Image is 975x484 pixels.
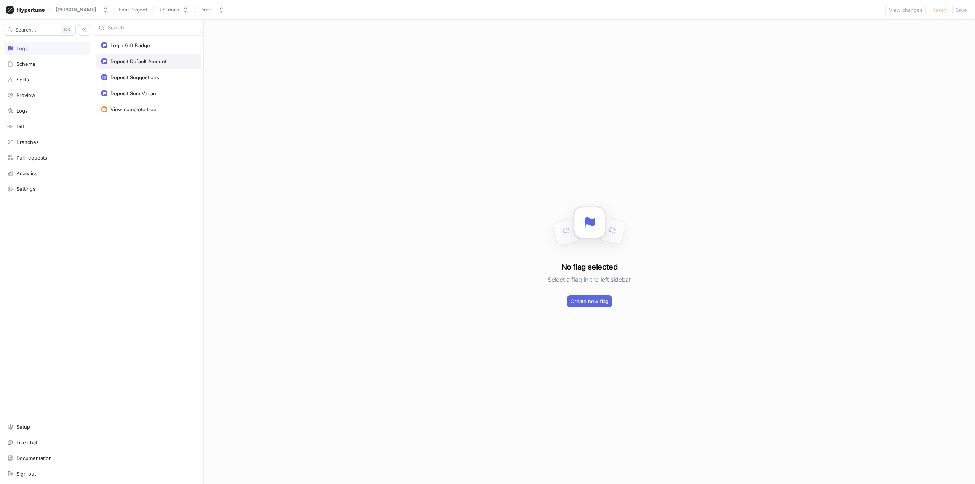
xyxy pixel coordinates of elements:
div: Deposit Suggestions [110,74,159,80]
span: Create new flag [571,299,609,303]
div: K [61,26,72,34]
div: Login Gift Badge [110,42,150,48]
div: Sign out [16,471,36,477]
span: Reset [932,8,946,12]
div: Draft [200,6,212,13]
h3: No flag selected [561,261,617,273]
button: main [156,3,192,16]
div: Deposit Sum Variant [110,90,158,96]
div: Pull requests [16,155,47,161]
div: Logs [16,108,28,114]
span: Save [956,8,967,12]
div: Splits [16,77,29,83]
button: Draft [197,3,227,16]
div: View complete tree [110,106,157,112]
span: View changes [889,8,922,12]
button: Search...K [4,24,76,36]
a: Documentation [4,452,90,465]
div: Setup [16,424,30,430]
span: Search... [15,27,36,32]
div: Schema [16,61,35,67]
div: Preview [16,92,35,98]
button: Reset [929,4,949,16]
div: Live chat [16,439,37,446]
div: Settings [16,186,35,192]
button: View changes [885,4,926,16]
div: main [168,6,179,13]
button: Save [952,4,970,16]
input: Search... [108,24,185,32]
div: Analytics [16,170,37,176]
button: Create new flag [567,295,612,307]
div: Deposit Default Amount [110,58,166,64]
h5: Select a flag in the left sidebar [548,273,631,286]
div: Logic [16,45,29,51]
div: [PERSON_NAME] [56,6,96,13]
div: Branches [16,139,39,145]
div: Diff [16,123,24,129]
div: Documentation [16,455,52,461]
span: First Project [118,7,147,12]
button: [PERSON_NAME] [53,3,112,16]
